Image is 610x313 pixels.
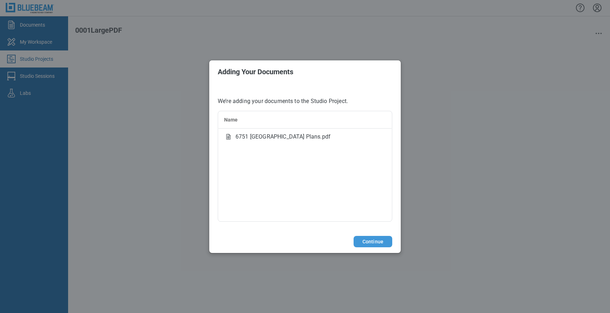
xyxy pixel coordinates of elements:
p: We’re adding your documents to the Studio Project. [218,97,392,105]
div: Name [224,116,386,123]
h2: Adding Your Documents [218,68,392,76]
table: bb-data-table [218,111,392,146]
span: 6751 [GEOGRAPHIC_DATA] Plans.pdf [235,133,331,141]
button: Continue [354,236,392,247]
